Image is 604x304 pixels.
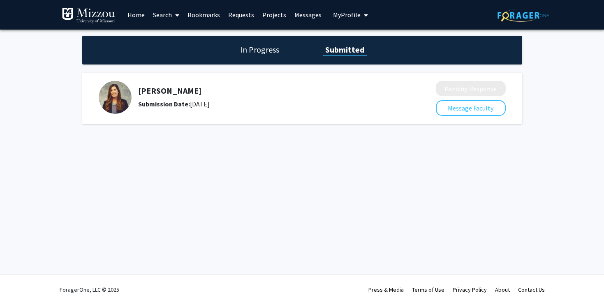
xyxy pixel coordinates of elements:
iframe: Chat [6,267,35,298]
a: Bookmarks [183,0,224,29]
div: [DATE] [138,99,392,109]
b: Submission Date: [138,100,190,108]
h1: In Progress [238,44,282,55]
a: Contact Us [518,286,545,293]
span: My Profile [333,11,361,19]
img: ForagerOne Logo [498,9,549,22]
a: Privacy Policy [453,286,487,293]
button: Message Faculty [436,100,506,116]
a: Terms of Use [412,286,444,293]
button: Pending Response [436,81,506,96]
img: University of Missouri Logo [62,7,115,24]
h1: Submitted [323,44,367,55]
a: Home [123,0,149,29]
a: Requests [224,0,258,29]
a: About [495,286,510,293]
h5: [PERSON_NAME] [138,86,392,96]
img: Profile Picture [99,81,132,114]
a: Projects [258,0,290,29]
a: Message Faculty [436,104,506,112]
div: ForagerOne, LLC © 2025 [60,275,119,304]
a: Press & Media [368,286,404,293]
a: Search [149,0,183,29]
a: Messages [290,0,326,29]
